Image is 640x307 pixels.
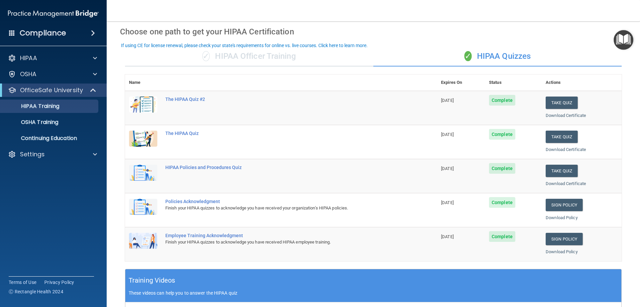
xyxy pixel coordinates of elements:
p: OSHA Training [4,119,58,126]
button: Take Quiz [546,131,578,143]
p: OfficeSafe University [20,86,83,94]
a: Privacy Policy [44,279,74,286]
th: Status [485,74,542,91]
span: Ⓒ Rectangle Health 2024 [9,288,63,295]
div: HIPAA Quizzes [373,46,622,66]
p: Settings [20,150,45,158]
a: Sign Policy [546,199,583,211]
th: Expires On [437,74,485,91]
iframe: Drift Widget Chat Controller [525,260,632,286]
button: Take Quiz [546,165,578,177]
span: Complete [489,129,515,140]
h4: Compliance [20,28,66,38]
button: Open Resource Center [614,30,633,50]
span: [DATE] [441,98,454,103]
p: Continuing Education [4,135,95,142]
a: Settings [8,150,97,158]
img: PMB logo [8,7,99,20]
span: [DATE] [441,132,454,137]
a: Terms of Use [9,279,36,286]
span: ✓ [202,51,210,61]
p: HIPAA [20,54,37,62]
a: HIPAA [8,54,97,62]
span: [DATE] [441,234,454,239]
div: The HIPAA Quiz #2 [165,97,404,102]
h5: Training Videos [129,275,175,286]
th: Name [125,74,161,91]
div: The HIPAA Quiz [165,131,404,136]
span: Complete [489,163,515,174]
a: Download Policy [546,249,578,254]
button: If using CE for license renewal, please check your state's requirements for online vs. live cours... [120,42,369,49]
span: ✓ [464,51,472,61]
a: Download Certificate [546,113,586,118]
div: HIPAA Policies and Procedures Quiz [165,165,404,170]
div: HIPAA Officer Training [125,46,373,66]
button: Take Quiz [546,97,578,109]
span: Complete [489,197,515,208]
a: Download Certificate [546,147,586,152]
a: OSHA [8,70,97,78]
th: Actions [542,74,622,91]
p: HIPAA Training [4,103,59,110]
div: If using CE for license renewal, please check your state's requirements for online vs. live cours... [121,43,368,48]
a: Sign Policy [546,233,583,245]
a: Download Certificate [546,181,586,186]
span: Complete [489,95,515,106]
p: These videos can help you to answer the HIPAA quiz [129,290,618,296]
a: OfficeSafe University [8,86,97,94]
div: Finish your HIPAA quizzes to acknowledge you have received your organization’s HIPAA policies. [165,204,404,212]
span: [DATE] [441,166,454,171]
div: Finish your HIPAA quizzes to acknowledge you have received HIPAA employee training. [165,238,404,246]
a: Download Policy [546,215,578,220]
div: Employee Training Acknowledgment [165,233,404,238]
div: Policies Acknowledgment [165,199,404,204]
p: OSHA [20,70,37,78]
div: Choose one path to get your HIPAA Certification [120,22,627,41]
span: [DATE] [441,200,454,205]
span: Complete [489,231,515,242]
